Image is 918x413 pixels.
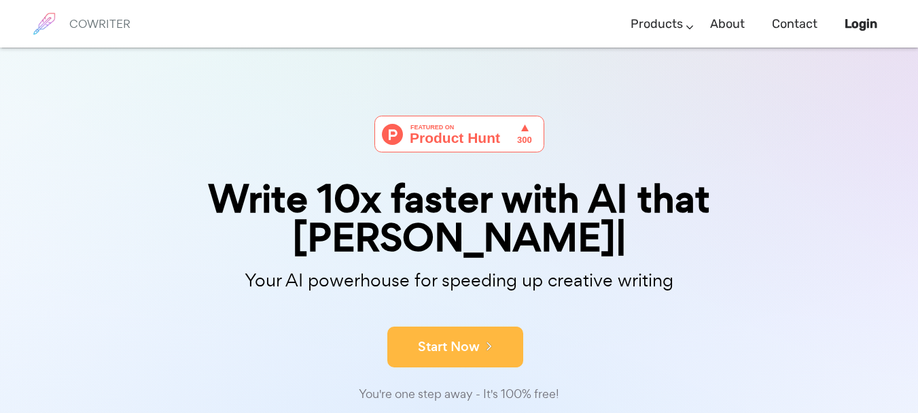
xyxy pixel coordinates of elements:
button: Start Now [387,327,523,367]
div: You're one step away - It's 100% free! [120,384,799,404]
p: Your AI powerhouse for speeding up creative writing [120,266,799,295]
a: Contact [772,4,817,44]
b: Login [845,16,877,31]
a: Products [631,4,683,44]
img: brand logo [27,7,61,41]
img: Cowriter - Your AI buddy for speeding up creative writing | Product Hunt [374,116,544,152]
h6: COWRITER [69,18,130,30]
a: Login [845,4,877,44]
div: Write 10x faster with AI that [PERSON_NAME] [120,180,799,257]
a: About [710,4,745,44]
